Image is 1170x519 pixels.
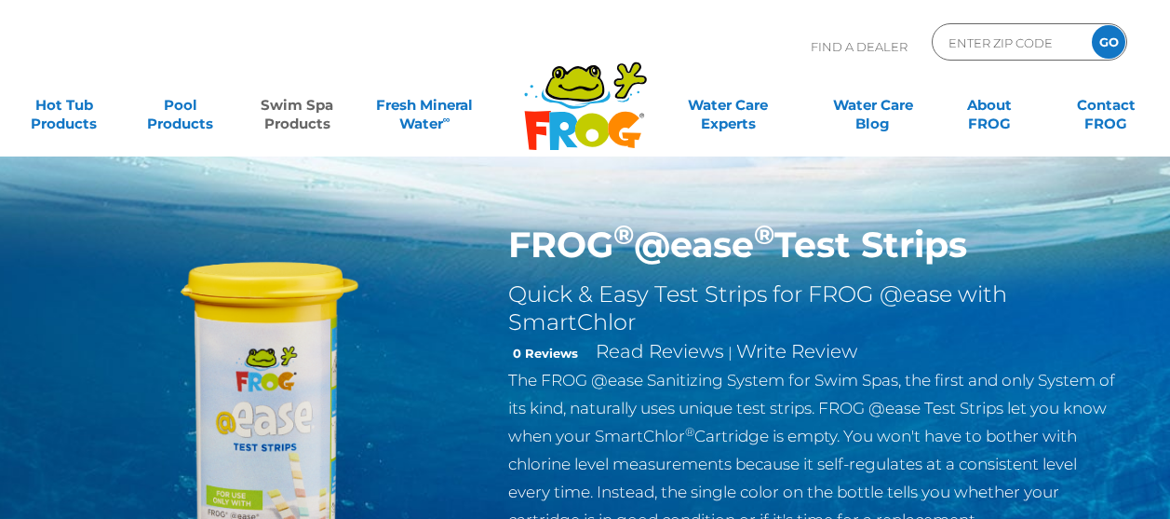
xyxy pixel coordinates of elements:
[596,340,724,362] a: Read Reviews
[827,87,918,124] a: Water CareBlog
[754,218,774,251] sup: ®
[1092,25,1125,59] input: GO
[19,87,109,124] a: Hot TubProducts
[251,87,342,124] a: Swim SpaProducts
[728,344,733,362] span: |
[811,23,908,70] p: Find A Dealer
[1061,87,1151,124] a: ContactFROG
[613,218,634,251] sup: ®
[135,87,225,124] a: PoolProducts
[443,113,451,126] sup: ∞
[508,224,1116,266] h1: FROG @ease Test Strips
[736,340,857,362] a: Write Review
[514,37,657,151] img: Frog Products Logo
[654,87,801,124] a: Water CareExperts
[369,87,482,124] a: Fresh MineralWater∞
[685,425,694,439] sup: ®
[508,280,1116,336] h2: Quick & Easy Test Strips for FROG @ease with SmartChlor
[944,87,1034,124] a: AboutFROG
[513,346,578,361] strong: 0 Reviews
